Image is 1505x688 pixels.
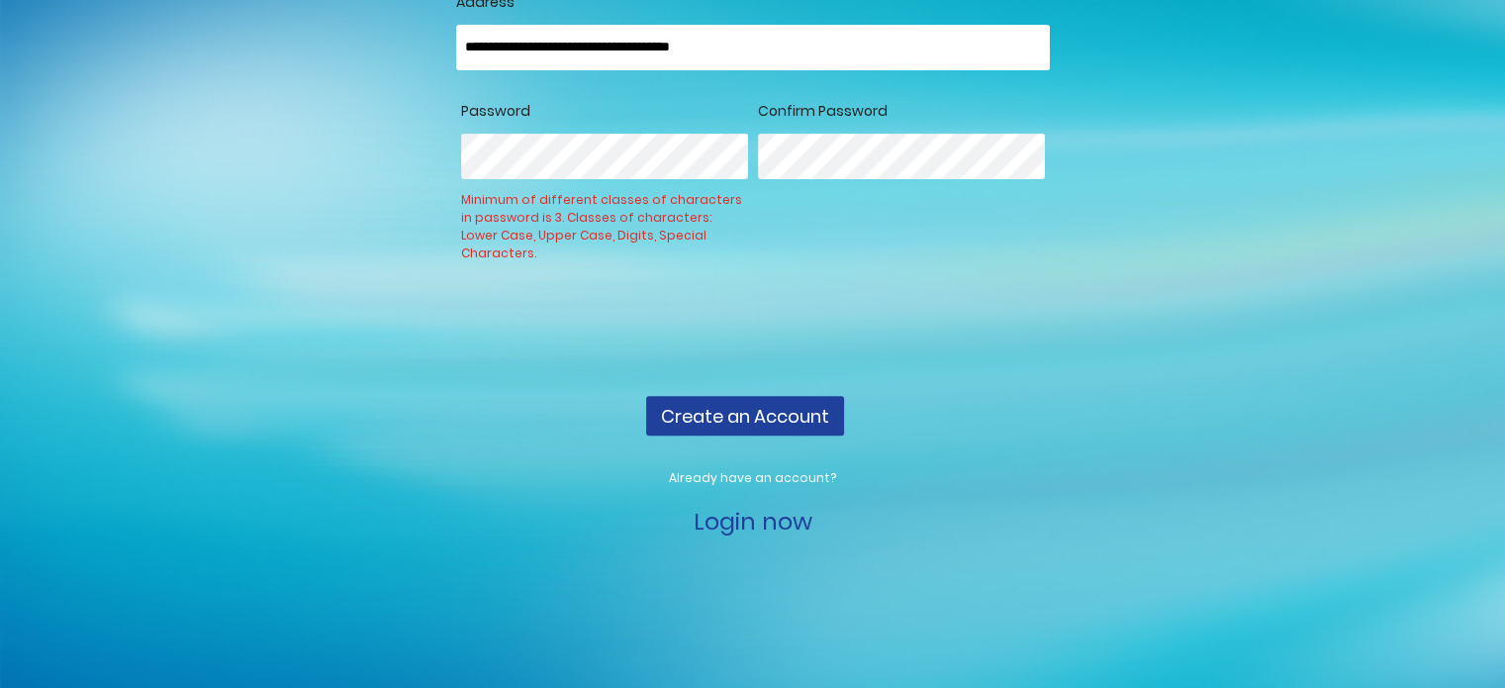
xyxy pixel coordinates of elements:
[461,101,530,121] span: Password
[456,469,1050,487] p: Already have an account?
[694,505,812,538] a: Login now
[661,404,829,429] span: Create an Account
[456,269,757,346] iframe: reCAPTCHA
[461,191,748,208] div: Minimum of different classes of characters in password is 3. Classes of characters: Lower Case, U...
[758,101,888,121] span: Confirm Password
[646,396,844,436] button: Create an Account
